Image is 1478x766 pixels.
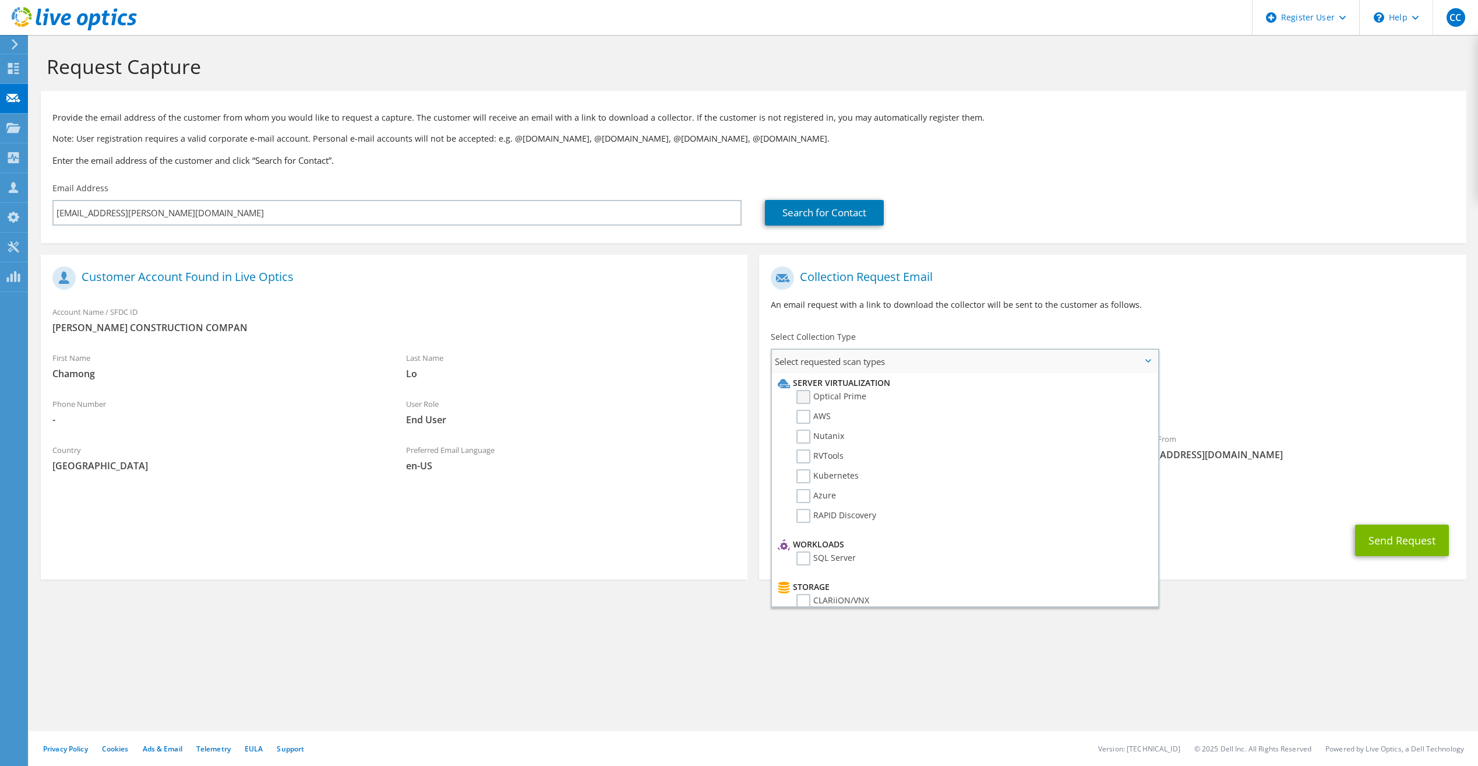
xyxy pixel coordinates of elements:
[102,744,129,754] a: Cookies
[1098,744,1180,754] li: Version: [TECHNICAL_ID]
[52,266,730,290] h1: Customer Account Found in Live Optics
[43,744,88,754] a: Privacy Policy
[394,438,748,478] div: Preferred Email Language
[796,594,869,608] label: CLARiiON/VNX
[1124,448,1455,461] span: [EMAIL_ADDRESS][DOMAIN_NAME]
[196,744,231,754] a: Telemetry
[759,378,1466,421] div: Requested Collections
[796,410,831,424] label: AWS
[41,300,747,340] div: Account Name / SFDC ID
[406,459,736,472] span: en-US
[143,744,182,754] a: Ads & Email
[52,132,1455,145] p: Note: User registration requires a valid corporate e-mail account. Personal e-mail accounts will ...
[52,111,1455,124] p: Provide the email address of the customer from whom you would like to request a capture. The cust...
[1355,525,1449,556] button: Send Request
[775,537,1151,551] li: Workloads
[52,154,1455,167] h3: Enter the email address of the customer and click “Search for Contact”.
[771,298,1454,311] p: An email request with a link to download the collector will be sent to the customer as follows.
[406,413,736,426] span: End User
[796,390,866,404] label: Optical Prime
[394,392,748,432] div: User Role
[796,551,856,565] label: SQL Server
[771,266,1448,290] h1: Collection Request Email
[41,392,394,432] div: Phone Number
[406,367,736,380] span: Lo
[775,580,1151,594] li: Storage
[41,346,394,386] div: First Name
[759,427,1113,467] div: To
[52,367,383,380] span: Chamong
[394,346,748,386] div: Last Name
[796,430,844,444] label: Nutanix
[1194,744,1311,754] li: © 2025 Dell Inc. All Rights Reserved
[1113,427,1466,467] div: Sender & From
[1447,8,1465,27] span: CC
[52,459,383,472] span: [GEOGRAPHIC_DATA]
[759,473,1466,513] div: CC & Reply To
[52,321,736,334] span: [PERSON_NAME] CONSTRUCTION COMPAN
[245,744,263,754] a: EULA
[47,54,1455,79] h1: Request Capture
[765,200,884,226] a: Search for Contact
[771,331,856,343] label: Select Collection Type
[796,449,844,463] label: RVTools
[796,469,859,483] label: Kubernetes
[796,509,876,523] label: RAPID Discovery
[1374,12,1384,23] svg: \n
[277,744,304,754] a: Support
[772,350,1157,373] span: Select requested scan types
[1325,744,1464,754] li: Powered by Live Optics, a Dell Technology
[41,438,394,478] div: Country
[52,182,108,194] label: Email Address
[796,489,836,503] label: Azure
[52,413,383,426] span: -
[775,376,1151,390] li: Server Virtualization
